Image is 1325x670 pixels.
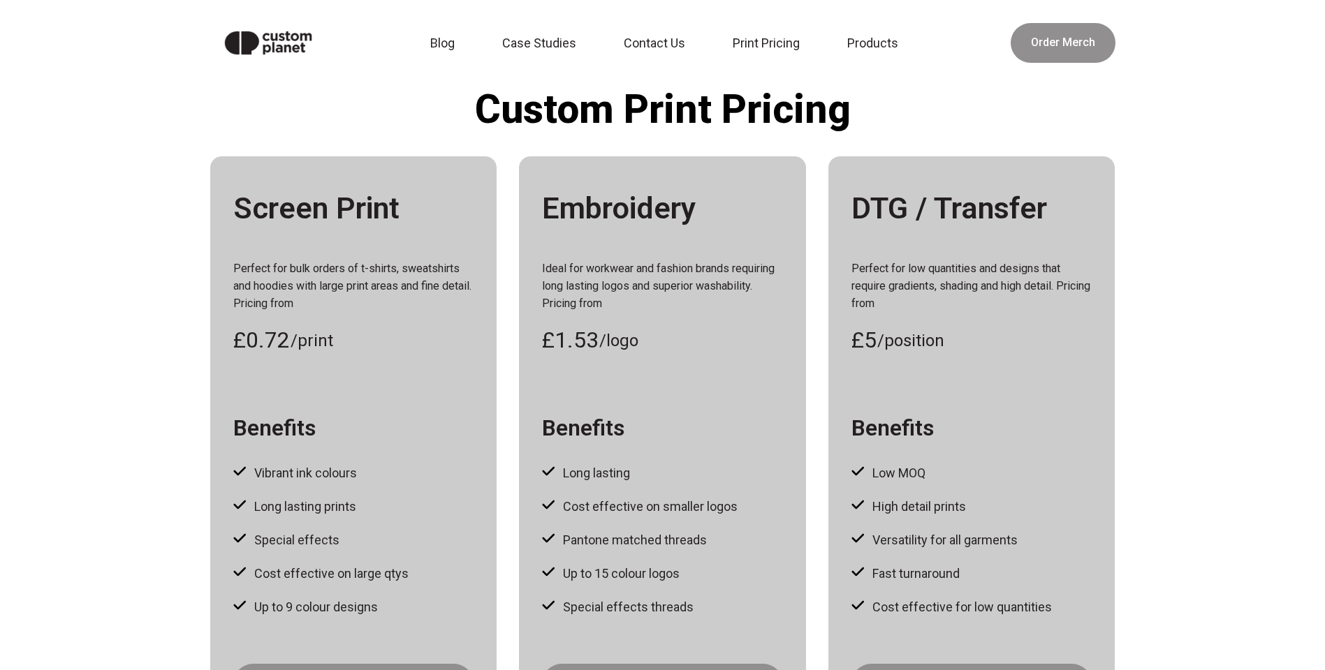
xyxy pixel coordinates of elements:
h2: DTG / Transfer [851,191,1092,227]
a: Case Studies [494,28,593,59]
span: /logo [599,328,638,354]
span: £1.53 [542,323,599,358]
a: Order Merch [1011,23,1115,63]
li: Vibrant ink colours [233,463,409,483]
li: Low MOQ [851,463,1052,483]
li: High detail prints [851,497,1052,516]
span: /position [877,328,944,354]
div: Widget pro chat [1255,603,1325,670]
li: Up to 15 colour logos [542,564,738,583]
p: Perfect for bulk orders of t-shirts, sweatshirts and hoodies with large print areas and fine deta... [233,260,474,312]
p: Perfect for low quantities and designs that require gradients, shading and high detail. Pricing from [851,260,1092,312]
h2: Screen Print [233,191,474,227]
h3: Benefits [233,415,316,441]
li: Long lasting prints [233,497,409,516]
li: Long lasting [542,463,738,483]
a: Products [839,28,915,59]
p: Ideal for workwear and fashion brands requiring long lasting logos and superior washability. Pric... [542,260,783,312]
li: Cost effective for low quantities [851,597,1052,617]
a: Contact Us [615,28,702,59]
h3: Benefits [542,415,624,441]
li: Special effects [233,530,409,550]
li: Cost effective on smaller logos [542,497,738,516]
li: Versatility for all garments [851,530,1052,550]
h3: Benefits [851,415,934,441]
h1: Custom Print Pricing [373,86,953,133]
a: Blog [422,28,471,59]
span: £0.72 [233,323,290,358]
span: /print [291,328,333,354]
li: Special effects threads [542,597,738,617]
nav: Main navigation [343,28,993,59]
li: Fast turnaround [851,564,1052,583]
span: £5 [851,323,877,358]
li: Cost effective on large qtys [233,564,409,583]
img: Custom Planet logo in black [210,17,327,69]
h2: Embroidery [542,191,783,227]
iframe: Chat Widget [1255,603,1325,670]
li: Up to 9 colour designs [233,597,409,617]
a: Print Pricing [724,28,817,59]
li: Pantone matched threads [542,530,738,550]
